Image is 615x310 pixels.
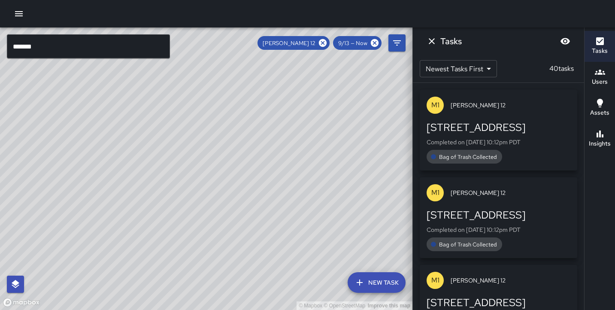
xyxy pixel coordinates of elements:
[585,62,615,93] button: Users
[420,177,577,258] button: M1[PERSON_NAME] 12[STREET_ADDRESS]Completed on [DATE] 10:12pm PDTBag of Trash Collected
[333,40,373,47] span: 9/13 — Now
[590,108,609,118] h6: Assets
[434,153,502,161] span: Bag of Trash Collected
[333,36,382,50] div: 9/13 — Now
[585,93,615,124] button: Assets
[258,36,330,50] div: [PERSON_NAME] 12
[451,276,570,285] span: [PERSON_NAME] 12
[592,46,608,56] h6: Tasks
[420,60,497,77] div: Newest Tasks First
[451,101,570,109] span: [PERSON_NAME] 12
[427,138,570,146] p: Completed on [DATE] 10:12pm PDT
[546,64,577,74] p: 40 tasks
[431,275,439,286] p: M1
[585,124,615,155] button: Insights
[427,225,570,234] p: Completed on [DATE] 10:12pm PDT
[434,241,502,248] span: Bag of Trash Collected
[451,188,570,197] span: [PERSON_NAME] 12
[427,121,570,134] div: [STREET_ADDRESS]
[592,77,608,87] h6: Users
[440,34,462,48] h6: Tasks
[423,33,440,50] button: Dismiss
[589,139,611,149] h6: Insights
[585,31,615,62] button: Tasks
[431,188,439,198] p: M1
[258,40,321,47] span: [PERSON_NAME] 12
[557,33,574,50] button: Blur
[427,208,570,222] div: [STREET_ADDRESS]
[388,34,406,52] button: Filters
[348,272,406,293] button: New Task
[427,296,570,310] div: [STREET_ADDRESS]
[420,90,577,170] button: M1[PERSON_NAME] 12[STREET_ADDRESS]Completed on [DATE] 10:12pm PDTBag of Trash Collected
[431,100,439,110] p: M1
